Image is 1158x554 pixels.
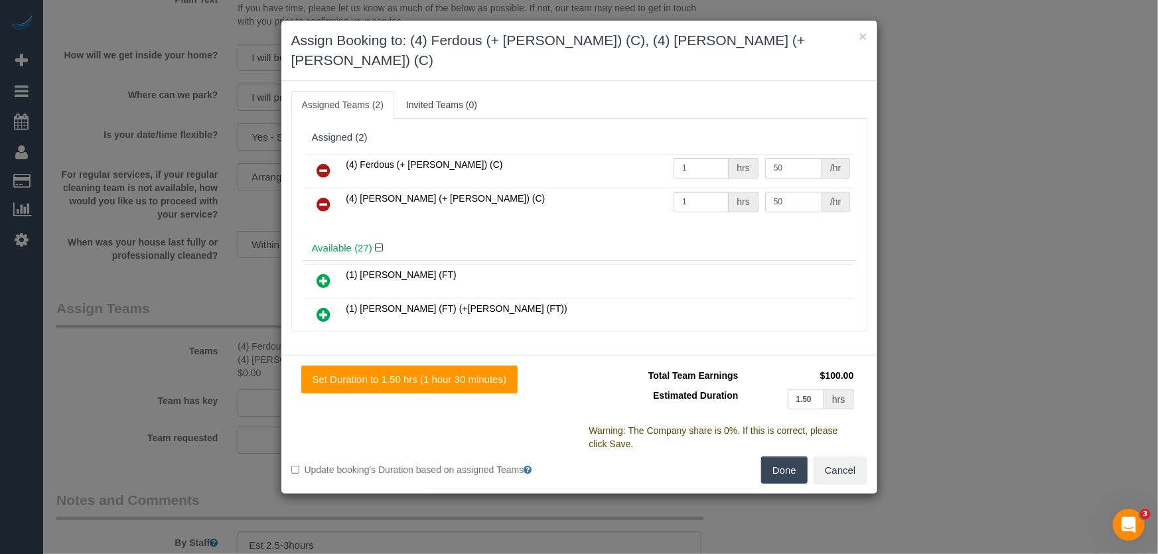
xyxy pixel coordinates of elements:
[291,91,394,119] a: Assigned Teams (2)
[291,31,867,70] h3: Assign Booking to: (4) Ferdous (+ [PERSON_NAME]) (C), (4) [PERSON_NAME] (+ [PERSON_NAME]) (C)
[346,159,503,170] span: (4) Ferdous (+ [PERSON_NAME]) (C)
[346,269,457,280] span: (1) [PERSON_NAME] (FT)
[824,389,853,409] div: hrs
[346,193,545,204] span: (4) [PERSON_NAME] (+ [PERSON_NAME]) (C)
[822,158,849,178] div: /hr
[589,366,742,385] td: Total Team Earnings
[346,303,567,314] span: (1) [PERSON_NAME] (FT) (+[PERSON_NAME] (FT))
[312,132,847,143] div: Assigned (2)
[742,366,857,385] td: $100.00
[729,192,758,212] div: hrs
[761,456,808,484] button: Done
[312,243,847,254] h4: Available (27)
[291,466,300,474] input: Update booking's Duration based on assigned Teams
[291,463,569,476] label: Update booking's Duration based on assigned Teams
[653,390,738,401] span: Estimated Duration
[301,366,518,393] button: Set Duration to 1.50 hrs (1 hour 30 minutes)
[1113,509,1145,541] iframe: Intercom live chat
[822,192,849,212] div: /hr
[1140,509,1151,519] span: 3
[396,91,488,119] a: Invited Teams (0)
[814,456,867,484] button: Cancel
[729,158,758,178] div: hrs
[859,29,867,43] button: ×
